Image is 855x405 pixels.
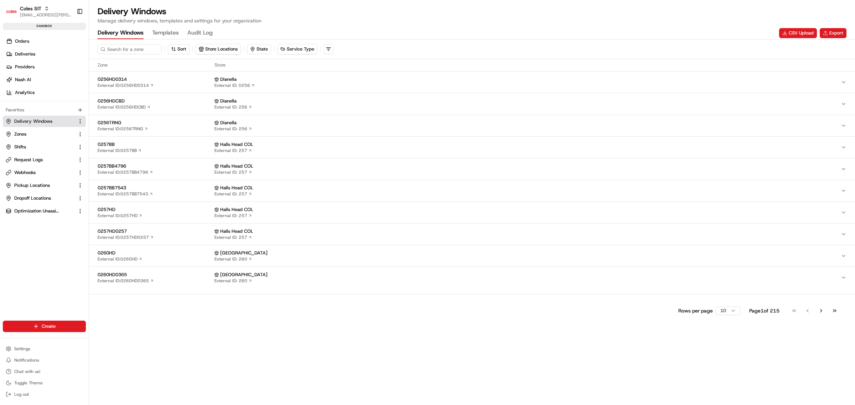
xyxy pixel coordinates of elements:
p: Rows per page [678,307,713,314]
span: Halls Head COL [220,141,253,148]
span: Delivery Windows [14,118,52,125]
span: Request Logs [14,157,43,163]
span: Orders [15,38,29,44]
button: 0257HD0257External ID:0257HD0257 Halls Head COLExternal ID: 257 [89,223,855,245]
button: Sort [168,44,190,54]
button: 0256HDCBDExternal ID:0256HDCBD DianellaExternal ID: 256 [89,93,855,115]
span: Log out [14,391,29,397]
span: 0257BB7543 [98,185,212,191]
span: Halls Head COL [220,206,253,213]
a: Optimization Unassigned Orders [6,208,74,214]
a: External ID: 257 [214,213,252,219]
a: External ID:0257HD0257 [98,235,154,240]
button: 0257HDExternal ID:0257HD Halls Head COLExternal ID: 257 [89,202,855,223]
a: Pickup Locations [6,182,74,189]
span: Halls Head COL [220,228,253,235]
button: Log out [3,389,86,399]
span: [GEOGRAPHIC_DATA] [220,250,268,256]
button: 0257BB4796External ID:0257BB4796 Halls Head COLExternal ID: 257 [89,158,855,180]
button: Templates [152,27,179,39]
button: Webhooks [3,167,86,178]
span: Notifications [14,357,39,363]
span: Zone [98,62,212,68]
a: Dropoff Locations [6,195,74,201]
a: External ID: 260 [214,278,252,284]
span: Zones [14,131,26,137]
button: Create [3,321,86,332]
div: sandbox [3,23,86,30]
a: Zones [6,131,74,137]
a: External ID: 256 [214,104,252,110]
a: Nash AI [3,74,89,85]
div: Page 1 of 215 [749,307,779,314]
span: Analytics [15,89,35,96]
a: Orders [3,36,89,47]
a: External ID: 257 [214,169,252,175]
span: 0257BB [98,141,212,148]
span: Webhooks [14,169,36,176]
a: Delivery Windows [6,118,74,125]
span: [GEOGRAPHIC_DATA] [220,272,268,278]
button: 0256HD0314External ID:0256HD0314 DianellaExternal ID: 0256 [89,72,855,93]
p: Manage delivery windows, templates and settings for your organization [98,17,261,24]
a: External ID:0260HD0365 [98,278,154,284]
a: External ID:0257BB4796 [98,169,153,175]
a: Providers [3,61,89,73]
button: Delivery Windows [3,116,86,127]
span: Nash AI [15,77,31,83]
a: External ID: 257 [214,191,252,197]
button: 0257BBExternal ID:0257BB Halls Head COLExternal ID: 257 [89,137,855,158]
span: Halls Head COL [220,163,253,169]
span: 0260HD [98,250,212,256]
span: Providers [15,64,35,70]
a: External ID:0256HD0314 [98,83,154,88]
h1: Delivery Windows [98,6,261,17]
button: Store Locations [196,44,240,54]
a: CSV Upload [779,28,817,38]
span: Optimization Unassigned Orders [14,208,59,214]
button: Audit Log [187,27,213,39]
span: 0257HD0257 [98,228,212,235]
button: Optimization Unassigned Orders [3,205,86,217]
a: External ID: 0256 [214,83,255,88]
button: Store Locations [196,44,241,54]
a: External ID:0257HD [98,213,142,219]
button: 0260HD0365External ID:0260HD0365 [GEOGRAPHIC_DATA]External ID: 260 [89,267,855,288]
button: Service Type [278,44,317,54]
span: 0257BB4796 [98,163,212,169]
div: Favorites [3,104,86,116]
span: Create [42,323,56,330]
a: External ID:0260HD [98,256,142,262]
button: Settings [3,344,86,354]
a: External ID: 256 [214,126,252,132]
button: Shifts [3,141,86,153]
button: Coles SITColes SIT[EMAIL_ADDRESS][PERSON_NAME][PERSON_NAME][DOMAIN_NAME] [3,3,74,20]
span: 0256HD0314 [98,76,212,83]
button: Chat with us! [3,367,86,377]
span: Dianella [220,120,237,126]
span: Halls Head COL [220,185,253,191]
a: Deliveries [3,48,89,60]
span: Pickup Locations [14,182,50,189]
a: External ID:0257BB [98,148,142,153]
span: Dropoff Locations [14,195,51,201]
a: External ID:0257BB7543 [98,191,153,197]
span: Settings [14,346,30,352]
button: Coles SIT [20,5,41,12]
span: 0257HD [98,206,212,213]
span: Deliveries [15,51,35,57]
input: Search for a zone [98,44,162,54]
span: Chat with us! [14,369,40,374]
button: Zones [3,128,86,140]
a: Webhooks [6,169,74,176]
a: External ID: 260 [214,256,252,262]
a: Shifts [6,144,74,150]
button: Request Logs [3,154,86,165]
a: Analytics [3,87,89,98]
button: State [247,44,271,54]
span: Shifts [14,144,26,150]
a: External ID: 257 [214,148,252,153]
button: Notifications [3,355,86,365]
span: Store [214,62,846,68]
span: Dianella [220,98,237,104]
